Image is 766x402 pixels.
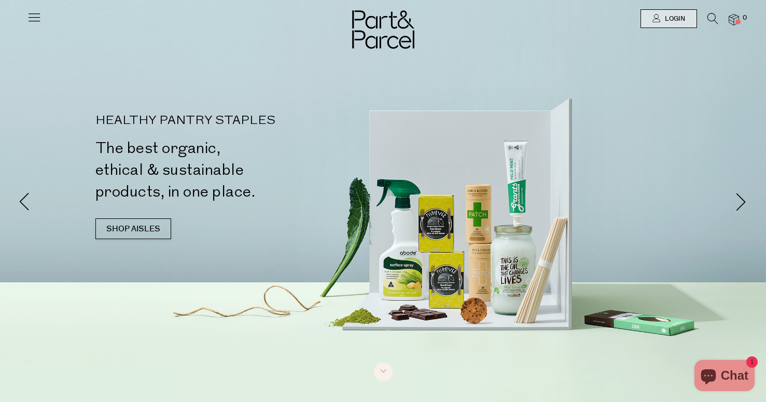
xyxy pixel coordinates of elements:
[95,218,171,239] a: SHOP AISLES
[691,360,758,394] inbox-online-store-chat: Shopify online store chat
[352,10,414,49] img: Part&Parcel
[640,9,697,28] a: Login
[729,14,739,25] a: 0
[95,137,387,203] h2: The best organic, ethical & sustainable products, in one place.
[740,13,749,23] span: 0
[95,115,387,127] p: HEALTHY PANTRY STAPLES
[662,15,685,23] span: Login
